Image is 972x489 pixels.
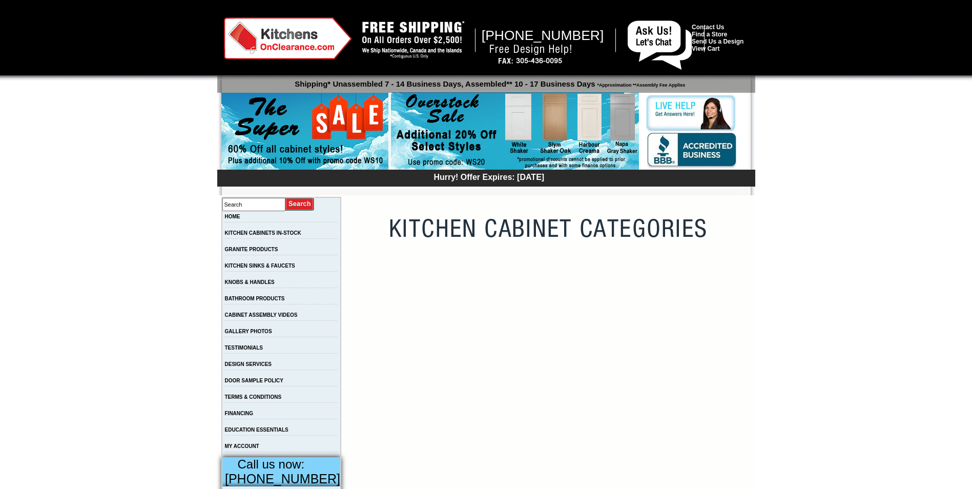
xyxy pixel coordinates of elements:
a: EDUCATION ESSENTIALS [225,427,288,433]
a: View Cart [692,45,719,52]
img: Kitchens on Clearance Logo [224,17,352,59]
a: FINANCING [225,411,254,416]
span: [PHONE_NUMBER] [482,28,604,43]
a: Contact Us [692,24,724,31]
a: BATHROOM PRODUCTS [225,296,285,301]
p: Shipping* Unassembled 7 - 14 Business Days, Assembled** 10 - 17 Business Days [222,75,755,88]
a: TESTIMONIALS [225,345,263,351]
a: KNOBS & HANDLES [225,279,275,285]
span: [PHONE_NUMBER] [225,472,340,486]
a: DOOR SAMPLE POLICY [225,378,283,383]
a: DESIGN SERVICES [225,361,272,367]
a: KITCHEN SINKS & FAUCETS [225,263,295,269]
a: CABINET ASSEMBLY VIDEOS [225,312,298,318]
a: HOME [225,214,240,219]
span: Call us now: [238,457,305,471]
a: Send Us a Design [692,38,743,45]
span: *Approximation **Assembly Fee Applies [595,80,686,88]
input: Submit [285,197,315,211]
a: KITCHEN CABINETS IN-STOCK [225,230,301,236]
a: GRANITE PRODUCTS [225,247,278,252]
a: MY ACCOUNT [225,443,259,449]
div: Hurry! Offer Expires: [DATE] [222,171,755,182]
a: TERMS & CONDITIONS [225,394,282,400]
a: GALLERY PHOTOS [225,329,272,334]
a: Find a Store [692,31,727,38]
